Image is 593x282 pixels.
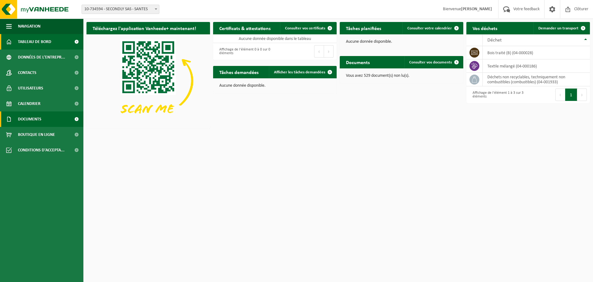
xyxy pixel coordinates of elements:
a: Consulter vos documents [404,56,463,68]
td: Aucune donnée disponible dans le tableau [213,34,337,43]
span: Consulter vos certificats [285,26,325,30]
img: Download de VHEPlus App [86,34,210,127]
span: 10-734594 - SECONDLY SAS - SANTES [82,5,159,14]
span: Conditions d'accepta... [18,142,65,158]
span: Afficher les tâches demandées [274,70,325,74]
td: bois traité (B) (04-000028) [483,46,590,59]
span: Utilisateurs [18,80,43,96]
button: 1 [565,89,577,101]
span: Demander un transport [538,26,578,30]
div: Affichage de l'élément 1 à 3 sur 3 éléments [469,88,525,102]
span: Calendrier [18,96,40,111]
a: Consulter votre calendrier [402,22,463,34]
h2: Certificats & attestations [213,22,277,34]
a: Consulter vos certificats [280,22,336,34]
h2: Téléchargez l'application Vanheede+ maintenant! [86,22,202,34]
h2: Tâches planifiées [340,22,387,34]
strong: [PERSON_NAME] [461,7,492,11]
button: Previous [555,89,565,101]
p: Aucune donnée disponible. [219,84,330,88]
p: Vous avez 529 document(s) non lu(s). [346,74,457,78]
h2: Vos déchets [466,22,503,34]
button: Next [324,45,334,58]
h2: Documents [340,56,376,68]
span: Déchet [487,38,502,43]
a: Demander un transport [533,22,589,34]
span: Données de l'entrepr... [18,50,65,65]
td: textile mélangé (04-000186) [483,59,590,73]
td: déchets non recyclables, techniquement non combustibles (combustibles) (04-001933) [483,73,590,86]
span: Consulter vos documents [409,60,452,64]
span: Navigation [18,19,40,34]
span: Consulter votre calendrier [407,26,452,30]
span: Boutique en ligne [18,127,55,142]
span: Documents [18,111,41,127]
button: Next [577,89,587,101]
p: Aucune donnée disponible. [346,40,457,44]
h2: Tâches demandées [213,66,265,78]
button: Previous [314,45,324,58]
a: Afficher les tâches demandées [269,66,336,78]
div: Affichage de l'élément 0 à 0 sur 0 éléments [216,45,272,58]
span: Contacts [18,65,36,80]
span: Tableau de bord [18,34,51,50]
